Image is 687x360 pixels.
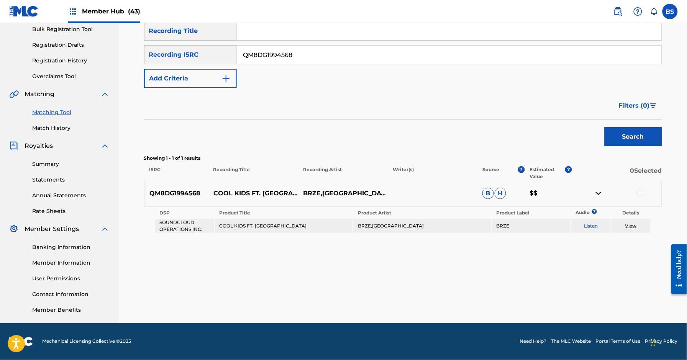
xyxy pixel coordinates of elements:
td: COOL KIDS FT. [GEOGRAPHIC_DATA] [215,219,353,233]
p: COOL KIDS FT. [GEOGRAPHIC_DATA] [208,189,298,198]
img: Member Settings [9,224,18,234]
a: Overclaims Tool [32,72,110,80]
td: SOUNDCLOUD OPERATIONS INC. [155,219,214,233]
th: Details [612,208,651,218]
span: Member Settings [25,224,79,234]
span: Royalties [25,141,53,151]
a: The MLC Website [551,338,591,345]
p: BRZE,[GEOGRAPHIC_DATA] [298,189,388,198]
a: Annual Statements [32,191,110,200]
button: Add Criteria [144,69,237,88]
span: Matching [25,90,54,99]
img: Matching [9,90,19,99]
img: Royalties [9,141,18,151]
th: Product Label [492,208,571,218]
img: 9d2ae6d4665cec9f34b9.svg [221,74,231,83]
td: BRZE,[GEOGRAPHIC_DATA] [353,219,491,233]
div: User Menu [662,4,678,19]
a: User Permissions [32,275,110,283]
p: $$ [525,189,572,198]
p: Audio [571,209,580,216]
span: Member Hub [82,7,140,16]
p: 0 Selected [572,166,662,180]
span: ? [518,166,525,173]
img: filter [650,103,657,108]
img: help [633,7,643,16]
div: Help [630,4,646,19]
a: Need Help? [520,338,547,345]
a: Banking Information [32,243,110,251]
iframe: Resource Center [666,239,687,300]
a: Member Benefits [32,306,110,314]
a: Public Search [610,4,626,19]
a: Rate Sheets [32,207,110,215]
span: B [482,188,494,199]
p: Recording Artist [298,166,388,180]
a: Portal Terms of Use [596,338,641,345]
iframe: Chat Widget [649,323,687,360]
div: Notifications [650,8,658,15]
a: Listen [584,223,598,229]
th: Product Artist [353,208,491,218]
img: Top Rightsholders [68,7,77,16]
th: DSP [155,208,214,218]
span: Filters ( 0 ) [619,101,650,110]
a: Privacy Policy [645,338,678,345]
img: expand [100,141,110,151]
img: expand [100,224,110,234]
a: Contact Information [32,290,110,298]
p: Estimated Value [530,166,565,180]
img: contract [594,189,603,198]
span: ? [565,166,572,173]
a: Statements [32,176,110,184]
a: Match History [32,124,110,132]
span: H [495,188,506,199]
a: View [625,223,637,229]
td: BRZE [492,219,571,233]
img: expand [100,90,110,99]
span: ? [594,209,595,214]
img: MLC Logo [9,6,39,17]
p: ISRC [144,166,208,180]
p: Source [482,166,499,180]
a: Summary [32,160,110,168]
button: Search [605,127,662,146]
a: Registration Drafts [32,41,110,49]
th: Product Title [215,208,353,218]
a: Matching Tool [32,108,110,116]
p: Recording Title [208,166,298,180]
span: Mechanical Licensing Collective © 2025 [42,338,131,345]
p: QM8DG1994568 [144,189,209,198]
img: search [613,7,623,16]
span: (43) [128,8,140,15]
button: Filters (0) [614,96,662,115]
form: Search Form [144,21,662,150]
a: Member Information [32,259,110,267]
img: logo [9,337,33,346]
a: Registration History [32,57,110,65]
p: Writer(s) [388,166,477,180]
p: Showing 1 - 1 of 1 results [144,155,662,162]
a: Bulk Registration Tool [32,25,110,33]
div: Drag [651,331,656,354]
